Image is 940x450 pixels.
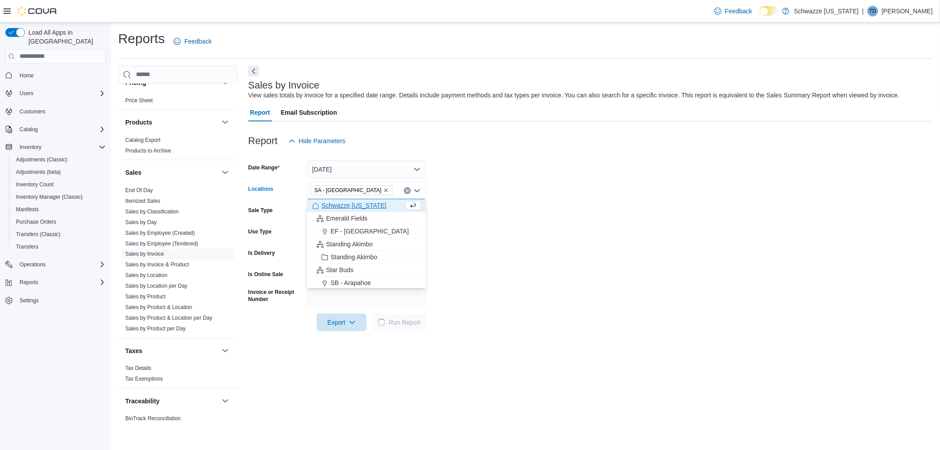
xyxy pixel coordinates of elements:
span: Itemized Sales [125,197,160,205]
button: Transfers [9,241,109,253]
span: Loading [377,317,386,327]
button: Standing Akimbo [307,251,426,264]
span: Run Report [389,318,421,327]
button: Taxes [125,346,218,355]
span: Hide Parameters [299,137,346,145]
span: Adjustments (Classic) [16,156,68,163]
label: Use Type [248,228,271,235]
span: SA - Denver [311,185,393,195]
a: Tax Details [125,366,151,372]
button: Inventory Count [9,178,109,191]
span: Operations [16,259,106,270]
div: Taxes [118,363,238,388]
div: Products [118,135,238,160]
div: Pricing [118,95,238,109]
a: Sales by Invoice [125,251,164,257]
span: Reports [20,279,38,286]
a: Sales by Classification [125,209,179,215]
span: SB - Arapahoe [331,278,371,287]
button: Adjustments (beta) [9,166,109,178]
label: Is Delivery [248,249,275,257]
button: Traceability [220,396,231,406]
button: SB - Arapahoe [307,277,426,289]
button: Inventory [2,141,109,153]
button: Schwazze [US_STATE] [307,199,426,212]
label: Sale Type [248,207,273,214]
a: End Of Day [125,187,153,193]
span: Price Sheet [125,97,153,104]
a: Sales by Location per Day [125,283,187,289]
button: Customers [2,105,109,118]
button: Inventory Manager (Classic) [9,191,109,203]
a: Itemized Sales [125,198,160,204]
a: Products to Archive [125,148,171,154]
div: Tim Defabbo-Winter JR [868,6,878,16]
span: SA - [GEOGRAPHIC_DATA] [315,186,382,195]
span: Reports [16,277,106,288]
span: Tax Details [125,365,151,372]
button: Home [2,69,109,82]
a: Sales by Product & Location per Day [125,315,212,321]
a: Manifests [12,204,42,215]
a: BioTrack Reconciliation [125,416,181,422]
button: Close list of options [414,187,421,194]
button: Standing Akimbo [307,238,426,251]
a: Sales by Employee (Tendered) [125,241,198,247]
span: Manifests [12,204,106,215]
button: Settings [2,294,109,307]
span: Inventory Count [12,179,106,190]
span: Adjustments (beta) [12,167,106,177]
span: Feedback [184,37,211,46]
span: Catalog Export [125,137,160,144]
span: Schwazze [US_STATE] [322,201,386,210]
span: Transfers [12,241,106,252]
div: Sales [118,185,238,338]
div: View sales totals by invoice for a specified date range. Details include payment methods and tax ... [248,91,900,100]
button: Operations [2,258,109,271]
label: Invoice or Receipt Number [248,289,303,303]
button: Taxes [220,346,231,356]
span: Sales by Employee (Created) [125,229,195,237]
a: Catalog Export [125,137,160,143]
h3: Sales [125,168,142,177]
button: Purchase Orders [9,216,109,228]
a: Inventory Count [12,179,57,190]
button: LoadingRun Report [373,313,426,331]
span: Users [16,88,106,99]
span: Settings [20,297,39,304]
button: Reports [16,277,42,288]
a: Feedback [711,2,756,20]
span: Inventory [16,142,106,153]
p: Schwazze [US_STATE] [794,6,859,16]
button: Hide Parameters [285,132,349,150]
span: Operations [20,261,46,268]
a: Transfers (Classic) [12,229,64,240]
button: Star Buds [307,264,426,277]
span: Purchase Orders [12,217,106,227]
button: Next [248,66,259,76]
span: Inventory Manager (Classic) [12,192,106,202]
span: Catalog [20,126,38,133]
span: Customers [20,108,45,115]
span: Transfers (Classic) [16,231,60,238]
span: Inventory Manager (Classic) [16,193,83,201]
span: Customers [16,106,106,117]
span: Report [250,104,270,121]
a: Sales by Employee (Created) [125,230,195,236]
span: Standing Akimbo [331,253,377,261]
span: Catalog [16,124,106,135]
button: Inventory [16,142,45,153]
span: Sales by Product [125,293,166,301]
button: Users [16,88,37,99]
button: Export [317,313,366,331]
span: Inventory [20,144,41,151]
button: Pricing [220,77,231,88]
span: Home [20,72,34,79]
h1: Reports [118,30,165,48]
a: Sales by Invoice & Product [125,262,189,268]
span: Transfers [16,243,38,250]
span: Adjustments (Classic) [12,154,106,165]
